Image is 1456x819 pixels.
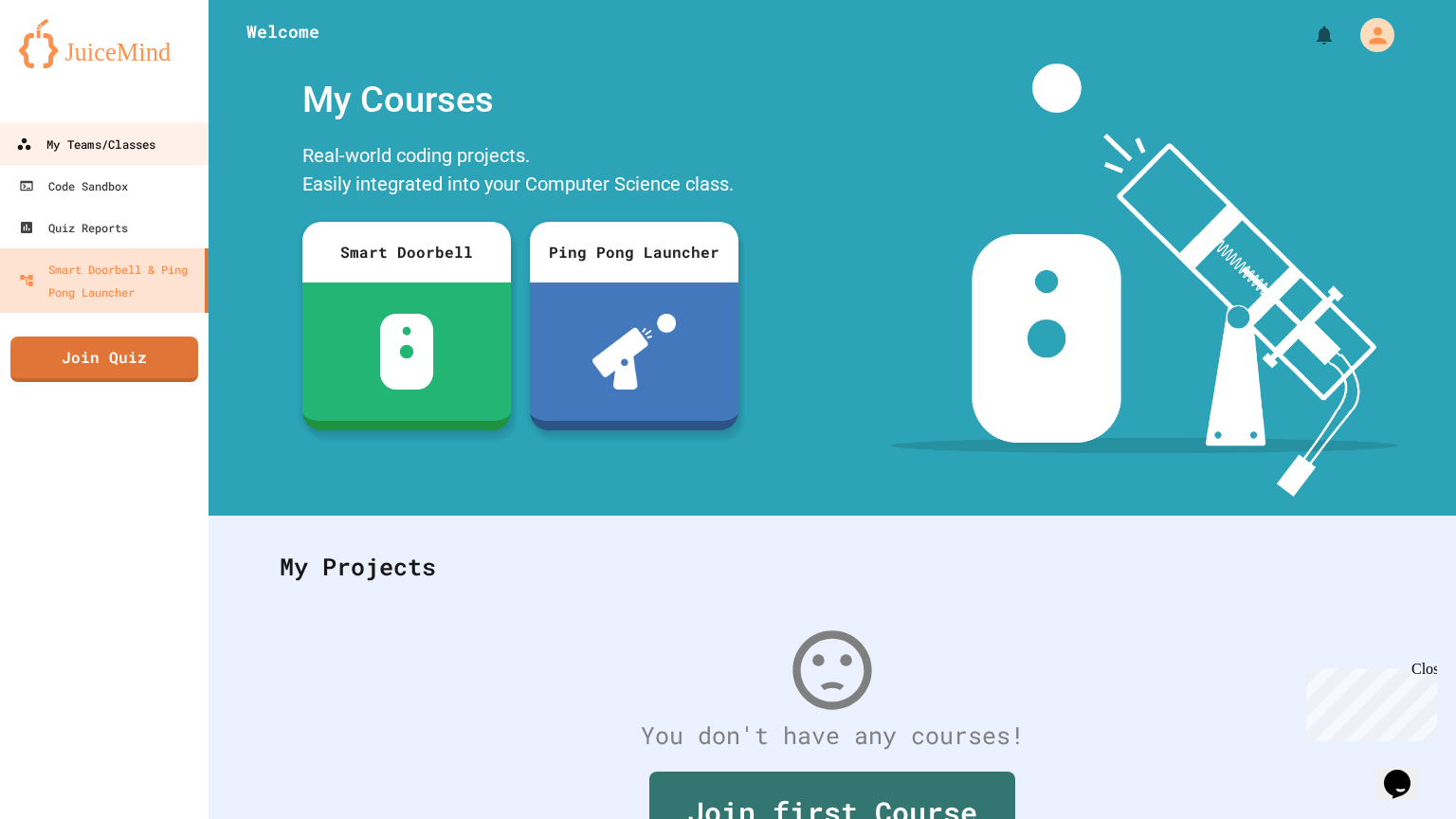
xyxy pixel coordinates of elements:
[592,314,677,390] img: ppl-with-ball.png
[293,136,748,208] div: Real-world coding projects. Easily integrated into your Computer Science class.
[1340,13,1399,57] div: My Account
[10,337,198,382] a: Join Quiz
[890,64,1398,497] img: banner-image-my-projects.png
[261,530,1404,604] div: My Projects
[293,64,748,136] div: My Courses
[16,133,155,156] div: My Teams/Classes
[1299,661,1437,741] iframe: chat widget
[19,19,190,68] img: logo-orange.svg
[380,314,434,390] img: sdb-white.svg
[530,222,738,282] div: Ping Pong Launcher
[1278,19,1340,51] div: My Notifications
[302,222,511,282] div: Smart Doorbell
[8,8,131,120] div: Chat with us now!Close
[19,174,128,197] div: Code Sandbox
[19,258,197,303] div: Smart Doorbell & Ping Pong Launcher
[19,216,128,239] div: Quiz Reports
[1376,743,1437,800] iframe: chat widget
[261,718,1404,754] div: You don't have any courses!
